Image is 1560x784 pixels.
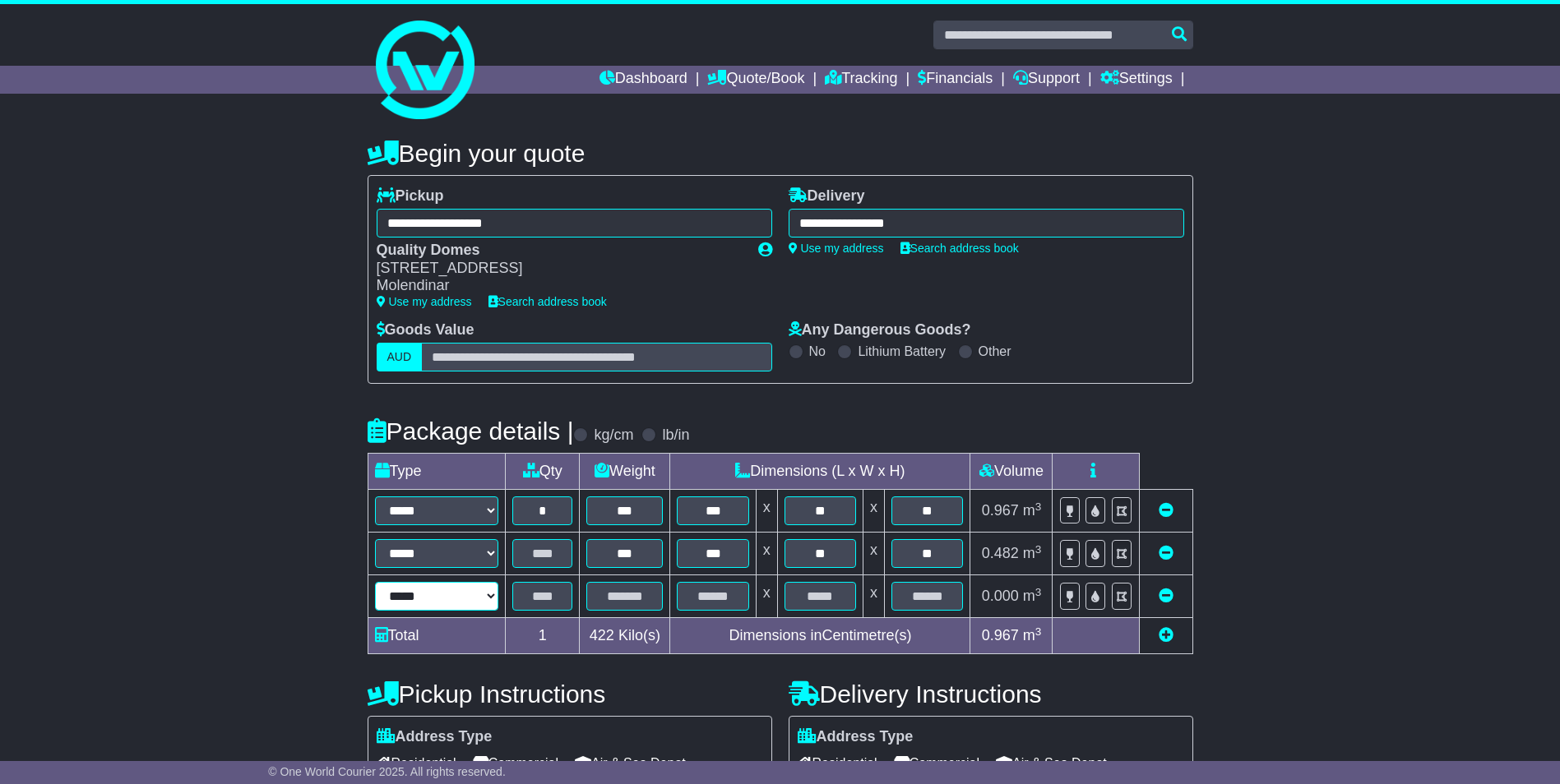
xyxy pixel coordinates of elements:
[368,417,574,445] h4: Package details |
[1100,66,1173,94] a: Settings
[918,66,993,94] a: Financials
[825,66,897,94] a: Tracking
[268,765,506,778] span: © One World Courier 2025. All rights reserved.
[979,344,1011,359] label: Other
[863,490,885,533] td: x
[377,750,456,776] span: Residential
[1013,66,1080,94] a: Support
[863,533,885,575] td: x
[377,242,742,260] div: Quality Domes
[1159,627,1173,643] a: Add new item
[798,750,877,776] span: Residential
[377,728,493,746] label: Address Type
[377,277,742,295] div: Molendinar
[1159,502,1173,519] a: Remove this item
[858,344,946,359] label: Lithium Battery
[368,618,506,654] td: Total
[670,454,970,490] td: Dimensions (L x W x H)
[368,454,506,490] td: Type
[368,680,772,708] h4: Pickup Instructions
[1023,588,1042,604] span: m
[982,627,1019,643] span: 0.967
[982,588,1019,604] span: 0.000
[377,343,423,371] label: AUD
[1035,586,1042,598] sup: 3
[377,321,474,339] label: Goods Value
[756,490,777,533] td: x
[590,627,614,643] span: 422
[809,344,826,359] label: No
[996,750,1107,776] span: Air & Sea Depot
[580,618,670,654] td: Kilo(s)
[1023,502,1042,519] span: m
[1035,500,1042,513] sup: 3
[707,66,804,94] a: Quote/Book
[377,295,472,308] a: Use my address
[982,545,1019,561] span: 0.482
[1035,625,1042,638] sup: 3
[863,575,885,618] td: x
[789,680,1193,708] h4: Delivery Instructions
[756,533,777,575] td: x
[798,728,914,746] label: Address Type
[377,187,444,205] label: Pickup
[970,454,1053,490] td: Volume
[756,575,777,618] td: x
[1023,627,1042,643] span: m
[575,750,686,776] span: Air & Sea Depot
[580,454,670,490] td: Weight
[368,140,1193,167] h4: Begin your quote
[1159,545,1173,561] a: Remove this item
[1035,543,1042,556] sup: 3
[594,427,633,445] label: kg/cm
[506,454,580,490] td: Qty
[789,321,971,339] label: Any Dangerous Goods?
[377,260,742,278] div: [STREET_ADDRESS]
[506,618,580,654] td: 1
[894,750,979,776] span: Commercial
[789,187,865,205] label: Delivery
[900,242,1019,255] a: Search address book
[670,618,970,654] td: Dimensions in Centimetre(s)
[599,66,687,94] a: Dashboard
[662,427,689,445] label: lb/in
[1159,588,1173,604] a: Remove this item
[982,502,1019,519] span: 0.967
[789,242,884,255] a: Use my address
[488,295,607,308] a: Search address book
[473,750,558,776] span: Commercial
[1023,545,1042,561] span: m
